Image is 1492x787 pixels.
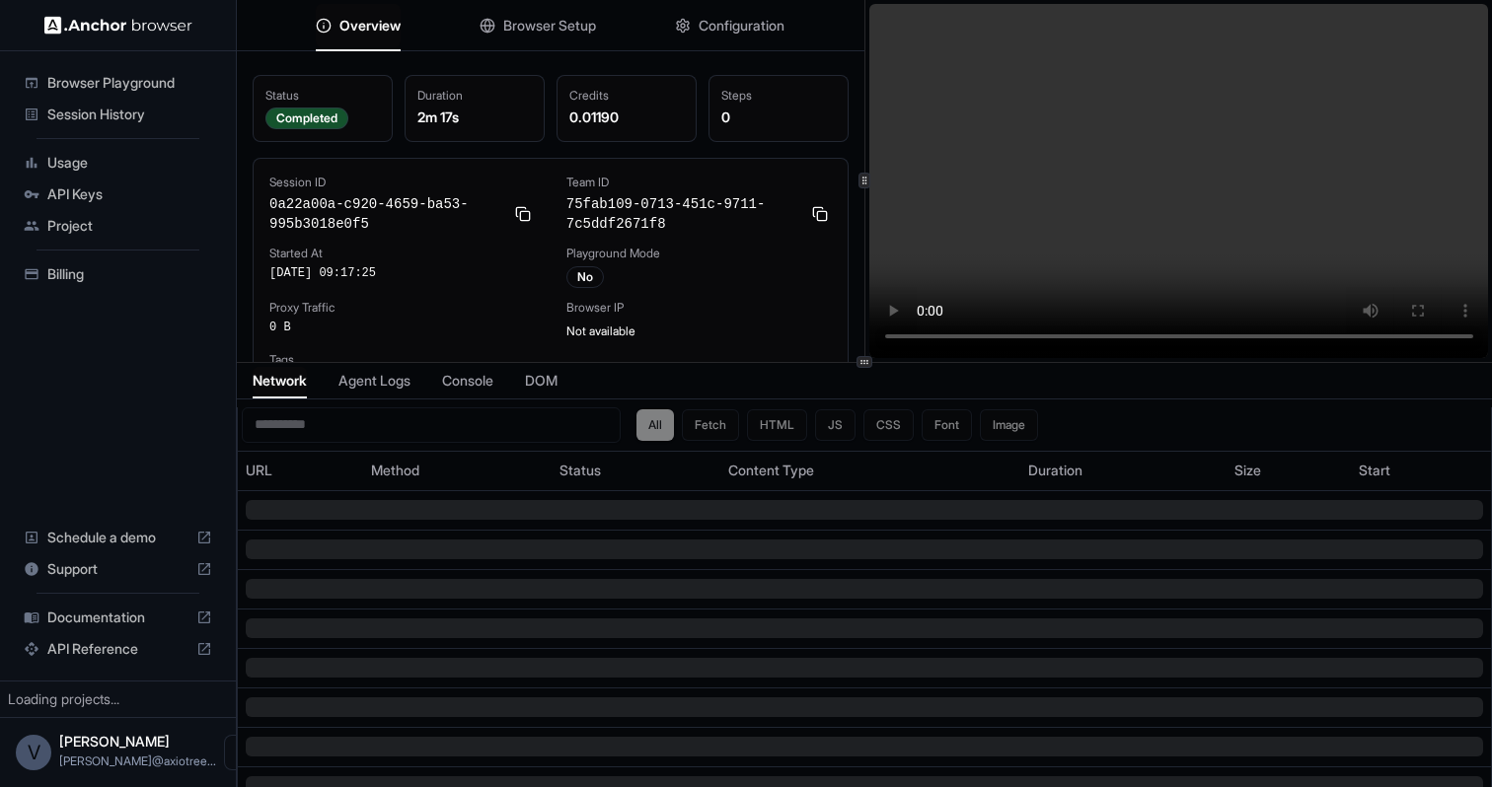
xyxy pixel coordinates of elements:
[47,216,212,236] span: Project
[47,184,212,204] span: API Keys
[16,147,220,179] div: Usage
[16,553,220,585] div: Support
[265,88,380,104] div: Status
[47,105,212,124] span: Session History
[338,371,410,391] span: Agent Logs
[16,735,51,770] div: V
[47,73,212,93] span: Browser Playground
[728,461,1011,480] div: Content Type
[47,639,188,659] span: API Reference
[721,88,836,104] div: Steps
[44,16,192,35] img: Anchor Logo
[442,371,493,391] span: Console
[16,258,220,290] div: Billing
[16,602,220,633] div: Documentation
[47,528,188,547] span: Schedule a demo
[1234,461,1344,480] div: Size
[503,16,596,36] span: Browser Setup
[569,88,684,104] div: Credits
[699,16,784,36] span: Configuration
[566,246,832,261] div: Playground Mode
[1028,461,1219,480] div: Duration
[269,246,535,261] div: Started At
[224,735,260,770] button: Open menu
[16,99,220,130] div: Session History
[1359,461,1483,480] div: Start
[47,264,212,284] span: Billing
[269,320,535,335] div: 0 B
[47,153,212,173] span: Usage
[47,559,188,579] span: Support
[265,107,348,129] div: Completed
[59,733,170,750] span: Vipin Tanna
[566,175,832,190] div: Team ID
[566,266,604,288] div: No
[16,210,220,242] div: Project
[566,194,800,234] span: 75fab109-0713-451c-9711-7c5ddf2671f8
[16,67,220,99] div: Browser Playground
[16,522,220,553] div: Schedule a demo
[721,107,836,127] div: 0
[269,175,535,190] div: Session ID
[269,265,535,281] div: [DATE] 09:17:25
[8,689,228,709] div: Loading projects...
[269,300,535,316] div: Proxy Traffic
[417,107,532,127] div: 2m 17s
[269,194,503,234] span: 0a22a00a-c920-4659-ba53-995b3018e0f5
[525,371,558,391] span: DOM
[246,461,355,480] div: URL
[269,352,832,368] div: Tags
[371,461,545,480] div: Method
[253,371,307,391] span: Network
[417,88,532,104] div: Duration
[16,179,220,210] div: API Keys
[47,608,188,627] span: Documentation
[566,323,635,338] span: Not available
[569,107,684,127] div: 0.01190
[566,300,832,316] div: Browser IP
[339,16,401,36] span: Overview
[16,633,220,665] div: API Reference
[59,753,216,768] span: vipin@axiotree.com
[559,461,712,480] div: Status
